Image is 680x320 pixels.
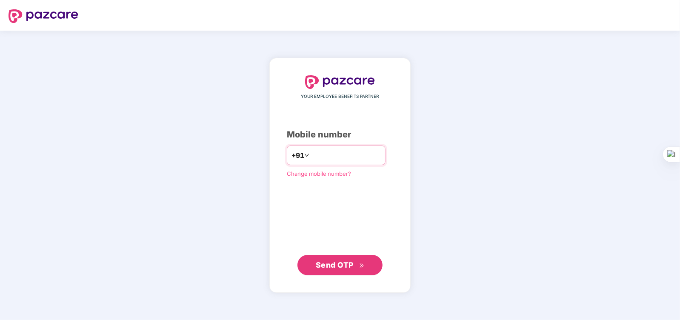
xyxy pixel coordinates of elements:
[297,255,383,275] button: Send OTPdouble-right
[316,260,354,269] span: Send OTP
[291,150,304,161] span: +91
[301,93,379,100] span: YOUR EMPLOYEE BENEFITS PARTNER
[305,75,375,89] img: logo
[287,128,393,141] div: Mobile number
[359,263,365,269] span: double-right
[9,9,78,23] img: logo
[287,170,351,177] a: Change mobile number?
[304,153,309,158] span: down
